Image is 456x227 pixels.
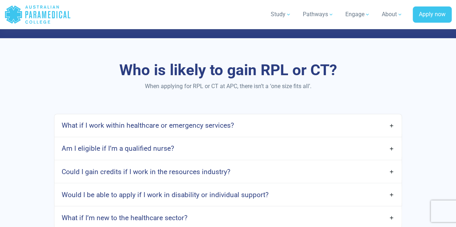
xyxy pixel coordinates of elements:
[377,4,407,24] a: About
[62,213,187,222] h4: What if I’m new to the healthcare sector?
[62,144,174,153] h4: Am I eligible if I’m a qualified nurse?
[54,186,402,203] a: Would I be able to apply if I work in disability or individual support?
[62,167,230,176] h4: Could I gain credits if I work in the resources industry?
[298,4,338,24] a: Pathways
[4,3,71,26] a: Australian Paramedical College
[413,6,452,23] a: Apply now
[62,190,269,199] h4: Would I be able to apply if I work in disability or individual support?
[54,209,402,226] a: What if I’m new to the healthcare sector?
[54,163,402,180] a: Could I gain credits if I work in the resources industry?
[54,140,402,157] a: Am I eligible if I’m a qualified nurse?
[38,82,418,91] p: When applying for RPL or CT at APC, there isn’t a ‘one size fits all’.
[266,4,296,24] a: Study
[54,117,402,134] a: What if I work within healthcare or emergency services?
[62,121,234,130] h4: What if I work within healthcare or emergency services?
[38,61,418,80] h3: Who is likely to gain RPL or CT?
[341,4,375,24] a: Engage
